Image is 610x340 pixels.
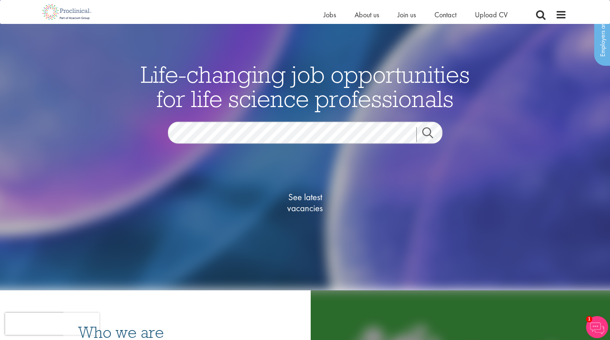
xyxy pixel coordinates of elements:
[586,316,608,338] img: Chatbot
[416,127,448,142] a: Job search submit button
[324,10,336,20] a: Jobs
[434,10,456,20] a: Contact
[586,316,592,322] span: 1
[475,10,508,20] a: Upload CV
[268,192,342,214] span: See latest vacancies
[355,10,379,20] a: About us
[141,60,470,113] span: Life-changing job opportunities for life science professionals
[268,162,342,243] a: See latestvacancies
[398,10,416,20] a: Join us
[5,313,99,335] iframe: reCAPTCHA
